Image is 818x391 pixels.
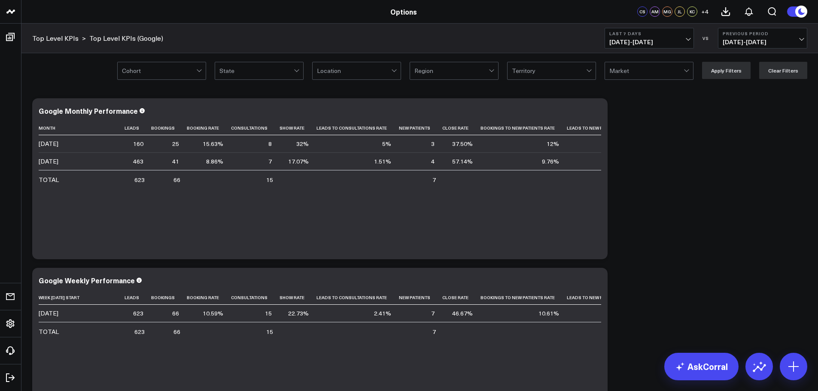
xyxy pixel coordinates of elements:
th: Leads To New Patients Rate [567,291,644,305]
th: Booking Rate [187,291,231,305]
div: 5% [382,139,391,148]
th: Leads [125,291,151,305]
div: CS [637,6,648,17]
div: VS [698,36,714,41]
th: Consultations [231,121,280,135]
th: Month [39,121,125,135]
div: 66 [173,327,180,336]
th: Bookings To New Patients Rate [480,121,567,135]
div: 463 [133,157,143,166]
b: Previous Period [723,31,803,36]
div: 22.73% [288,309,309,318]
th: Leads To Consultations Rate [316,121,399,135]
a: Options [390,7,417,16]
div: 160 [133,139,143,148]
button: +4 [699,6,710,17]
div: 15 [265,309,272,318]
div: 15 [266,327,273,336]
div: [DATE] [39,157,58,166]
div: [DATE] [39,139,58,148]
div: MG [662,6,672,17]
th: New Patients [399,121,442,135]
button: Last 7 Days[DATE]-[DATE] [605,28,694,48]
div: 15.63% [203,139,223,148]
div: 12% [547,139,559,148]
div: 37.50% [452,139,473,148]
div: 10.59% [203,309,223,318]
div: TOTAL [39,327,59,336]
div: 15 [266,176,273,184]
div: 57.14% [452,157,473,166]
th: Show Rate [280,291,316,305]
th: Close Rate [442,121,480,135]
th: Leads [125,121,151,135]
div: 17.07% [288,157,309,166]
div: 41 [172,157,179,166]
div: 623 [134,327,145,336]
div: [DATE] [39,309,58,318]
div: 7 [431,309,435,318]
th: New Patients [399,291,442,305]
div: 623 [133,309,143,318]
span: [DATE] - [DATE] [723,39,803,45]
div: Google Monthly Performance [39,106,138,115]
span: [DATE] - [DATE] [609,39,689,45]
div: Google Weekly Performance [39,276,135,285]
th: Consultations [231,291,280,305]
th: Booking Rate [187,121,231,135]
b: Last 7 Days [609,31,689,36]
th: Close Rate [442,291,480,305]
th: Bookings To New Patients Rate [480,291,567,305]
th: Bookings [151,291,187,305]
div: 2.41% [374,309,391,318]
th: Week [DATE] Start [39,291,125,305]
div: TOTAL [39,176,59,184]
button: Apply Filters [702,62,751,79]
div: 8 [268,139,272,148]
div: JL [675,6,685,17]
div: 9.76% [542,157,559,166]
div: 8.86% [206,157,223,166]
div: 4 [431,157,435,166]
div: 46.67% [452,309,473,318]
th: Show Rate [280,121,316,135]
th: Leads To Consultations Rate [316,291,399,305]
div: 623 [134,176,145,184]
th: Leads To New Patients Rate [567,121,644,135]
div: AM [650,6,660,17]
div: 7 [432,327,436,336]
div: 25 [172,139,179,148]
div: 32% [296,139,309,148]
div: 10.61% [538,309,559,318]
a: Top Level KPIs [32,33,79,43]
div: 66 [172,309,179,318]
th: Bookings [151,121,187,135]
a: Top Level KPIs (Google) [89,33,163,43]
div: 66 [173,176,180,184]
button: Previous Period[DATE]-[DATE] [718,28,807,48]
div: 7 [432,176,436,184]
div: 3 [431,139,435,148]
a: AskCorral [664,353,739,380]
div: > [32,33,86,43]
div: KC [687,6,697,17]
div: 1.51% [374,157,391,166]
div: 7 [268,157,272,166]
span: + 4 [701,9,709,15]
button: Clear Filters [759,62,807,79]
